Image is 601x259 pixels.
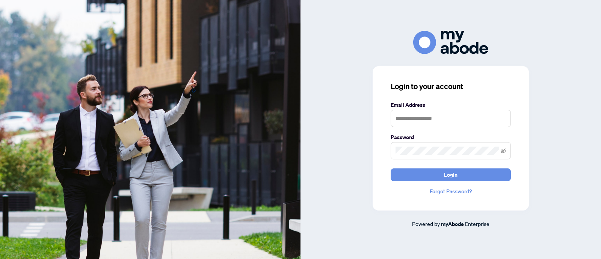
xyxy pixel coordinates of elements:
[444,169,458,181] span: Login
[412,220,440,227] span: Powered by
[391,187,511,195] a: Forgot Password?
[391,101,511,109] label: Email Address
[441,220,464,228] a: myAbode
[413,31,488,54] img: ma-logo
[465,220,489,227] span: Enterprise
[391,168,511,181] button: Login
[501,148,506,153] span: eye-invisible
[391,81,511,92] h3: Login to your account
[391,133,511,141] label: Password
